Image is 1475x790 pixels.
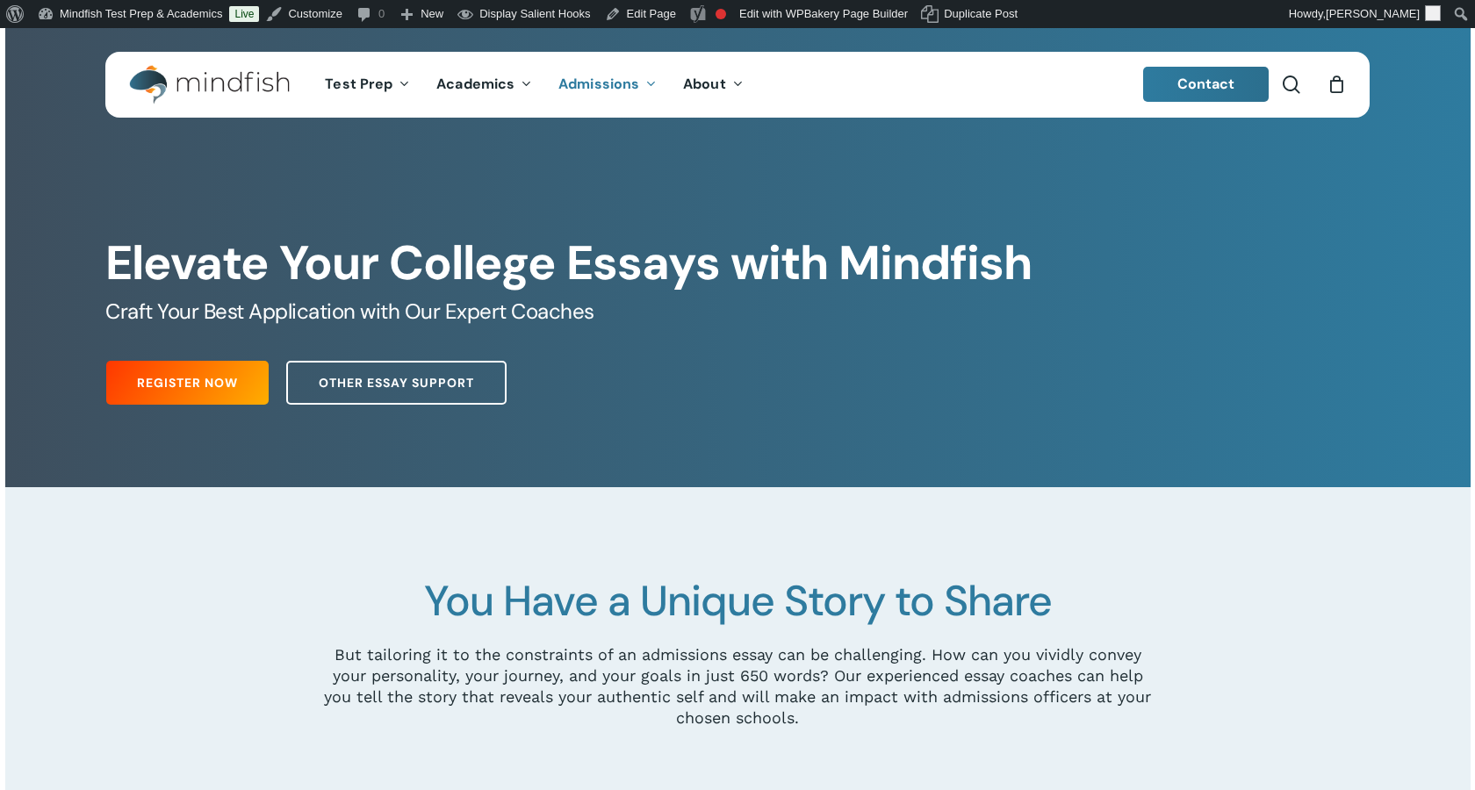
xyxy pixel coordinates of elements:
[670,77,757,92] a: About
[105,52,1370,118] header: Main Menu
[1326,7,1420,20] span: [PERSON_NAME]
[105,235,1369,291] h1: Elevate Your College Essays with Mindfish
[312,52,756,118] nav: Main Menu
[320,644,1155,729] p: But tailoring it to the constraints of an admissions essay can be challenging. How can you vividl...
[286,361,507,405] a: Other Essay Support
[558,75,639,93] span: Admissions
[1177,75,1235,93] span: Contact
[312,77,423,92] a: Test Prep
[137,374,238,391] span: Register Now
[716,9,726,19] div: Focus keyphrase not set
[106,361,269,405] a: Register Now
[1143,67,1270,102] a: Contact
[229,6,259,22] a: Live
[325,75,392,93] span: Test Prep
[683,75,726,93] span: About
[105,298,1369,326] h5: Craft Your Best Application with Our Expert Coaches
[545,77,670,92] a: Admissions
[319,374,474,391] span: Other Essay Support
[436,75,514,93] span: Academics
[424,573,1052,628] span: You Have a Unique Story to Share
[423,77,545,92] a: Academics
